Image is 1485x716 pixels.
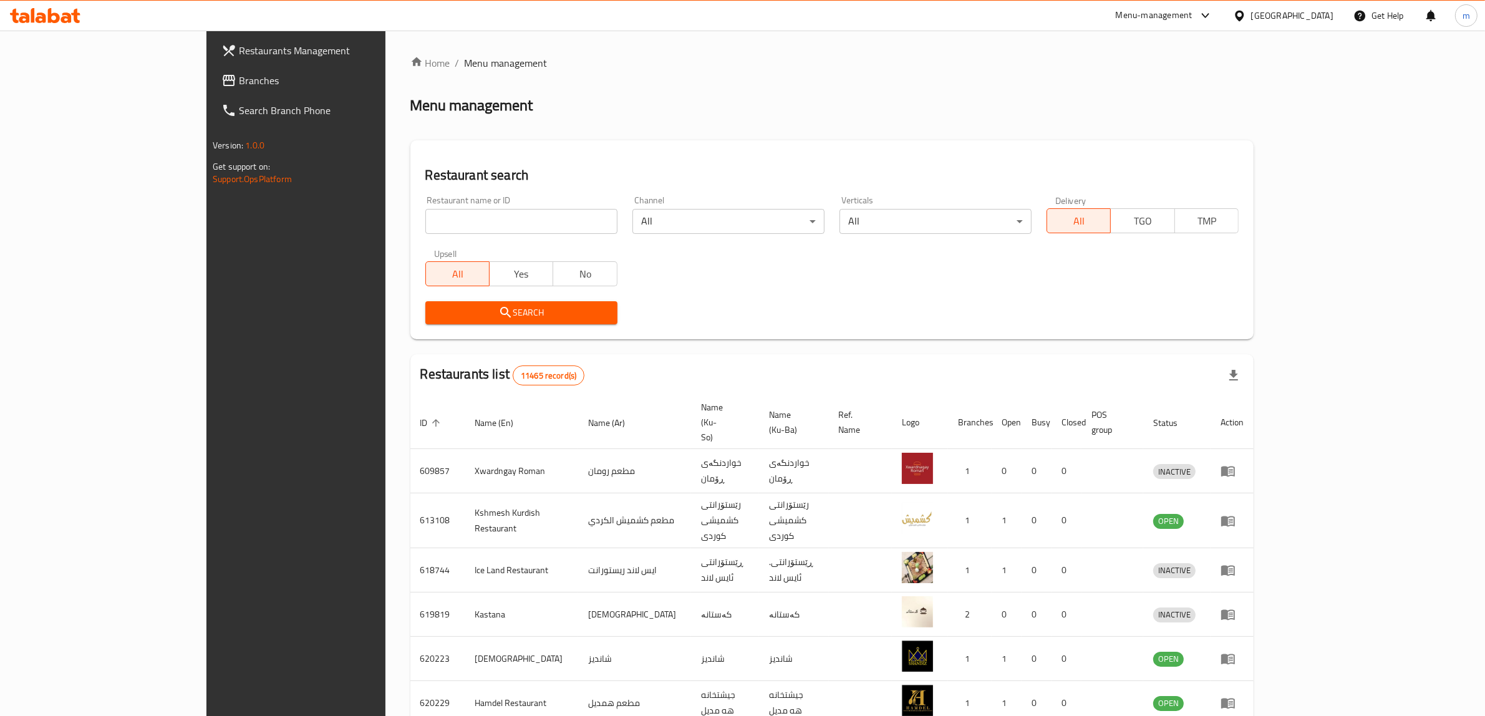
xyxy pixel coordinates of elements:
[691,449,759,493] td: خواردنگەی ڕۆمان
[420,415,444,430] span: ID
[1055,196,1086,205] label: Delivery
[1022,396,1052,449] th: Busy
[1153,514,1184,528] span: OPEN
[211,36,455,65] a: Restaurants Management
[578,493,691,548] td: مطعم كشميش الكردي
[992,548,1022,593] td: 1
[902,596,933,627] img: Kastana
[1022,593,1052,637] td: 0
[769,407,814,437] span: Name (Ku-Ba)
[1022,493,1052,548] td: 0
[1052,548,1081,593] td: 0
[495,265,548,283] span: Yes
[578,449,691,493] td: مطعم رومان
[1221,513,1244,528] div: Menu
[425,301,617,324] button: Search
[558,265,612,283] span: No
[1052,493,1081,548] td: 0
[1211,396,1254,449] th: Action
[578,593,691,637] td: [DEMOGRAPHIC_DATA]
[578,637,691,681] td: شانديز
[1047,208,1111,233] button: All
[691,593,759,637] td: کەستانە
[839,407,877,437] span: Ref. Name
[578,548,691,593] td: ايس لاند ريستورانت
[902,641,933,672] img: Shandiz
[213,171,292,187] a: Support.OpsPlatform
[420,365,585,385] h2: Restaurants list
[1110,208,1174,233] button: TGO
[211,95,455,125] a: Search Branch Phone
[489,261,553,286] button: Yes
[588,415,641,430] span: Name (Ar)
[759,548,829,593] td: .ڕێستۆرانتی ئایس لاند
[434,249,457,258] label: Upsell
[475,415,530,430] span: Name (En)
[213,158,270,175] span: Get support on:
[1221,695,1244,710] div: Menu
[465,593,578,637] td: Kastana
[239,103,445,118] span: Search Branch Phone
[465,493,578,548] td: Kshmesh Kurdish Restaurant
[425,209,617,234] input: Search for restaurant name or ID..
[992,637,1022,681] td: 1
[239,43,445,58] span: Restaurants Management
[992,449,1022,493] td: 0
[948,396,992,449] th: Branches
[465,449,578,493] td: Xwardngay Roman
[465,56,548,70] span: Menu management
[245,137,264,153] span: 1.0.0
[759,449,829,493] td: خواردنگەی ڕۆمان
[425,261,490,286] button: All
[1153,696,1184,711] div: OPEN
[1052,449,1081,493] td: 0
[513,370,584,382] span: 11465 record(s)
[1022,449,1052,493] td: 0
[1251,9,1333,22] div: [GEOGRAPHIC_DATA]
[455,56,460,70] li: /
[1052,396,1081,449] th: Closed
[948,593,992,637] td: 2
[691,493,759,548] td: رێستۆرانتی کشمیشى كوردى
[1219,360,1249,390] div: Export file
[992,593,1022,637] td: 0
[1153,465,1196,479] span: INACTIVE
[1116,212,1169,230] span: TGO
[1052,212,1106,230] span: All
[632,209,825,234] div: All
[553,261,617,286] button: No
[1153,563,1196,578] div: INACTIVE
[431,265,485,283] span: All
[691,637,759,681] td: شانديز
[691,548,759,593] td: ڕێستۆرانتی ئایس لاند
[435,305,607,321] span: Search
[1221,463,1244,478] div: Menu
[902,552,933,583] img: Ice Land Restaurant
[1174,208,1239,233] button: TMP
[1052,593,1081,637] td: 0
[902,503,933,534] img: Kshmesh Kurdish Restaurant
[410,95,533,115] h2: Menu management
[1022,637,1052,681] td: 0
[1052,637,1081,681] td: 0
[902,453,933,484] img: Xwardngay Roman
[1221,651,1244,666] div: Menu
[239,73,445,88] span: Branches
[465,548,578,593] td: Ice Land Restaurant
[425,166,1239,185] h2: Restaurant search
[1463,9,1470,22] span: m
[1153,652,1184,667] div: OPEN
[992,396,1022,449] th: Open
[1153,607,1196,622] div: INACTIVE
[701,400,744,445] span: Name (Ku-So)
[1153,652,1184,666] span: OPEN
[948,449,992,493] td: 1
[1153,464,1196,479] div: INACTIVE
[759,637,829,681] td: شانديز
[211,65,455,95] a: Branches
[1022,548,1052,593] td: 0
[1153,415,1194,430] span: Status
[1153,514,1184,529] div: OPEN
[513,365,584,385] div: Total records count
[992,493,1022,548] td: 1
